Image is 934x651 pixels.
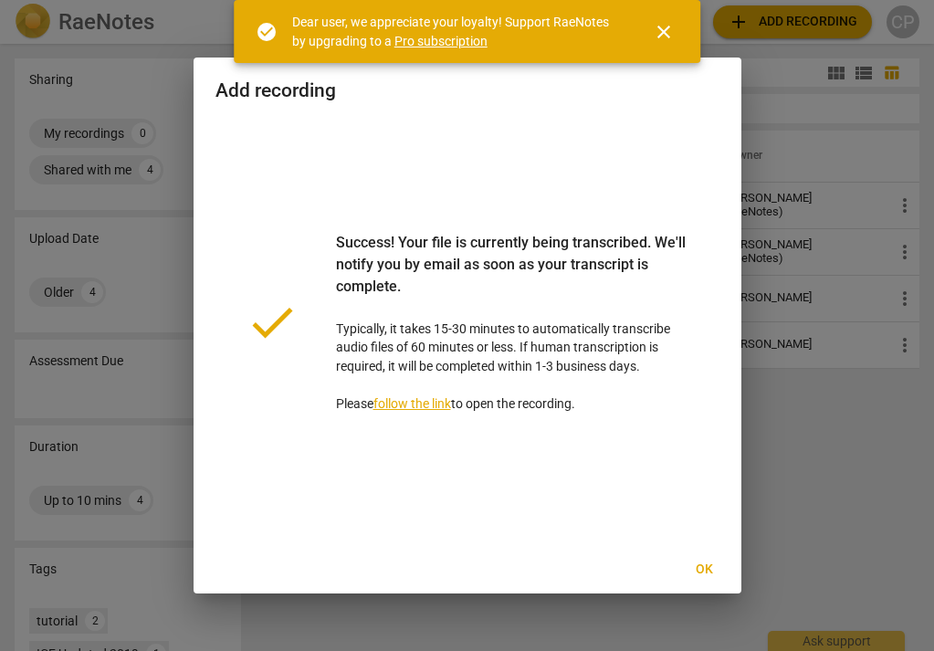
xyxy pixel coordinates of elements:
span: close [653,21,675,43]
h2: Add recording [215,79,719,102]
button: Close [642,10,686,54]
p: Typically, it takes 15-30 minutes to automatically transcribe audio files of 60 minutes or less. ... [336,232,690,414]
span: done [245,295,299,350]
a: follow the link [373,396,451,411]
span: Ok [690,561,719,579]
div: Success! Your file is currently being transcribed. We'll notify you by email as soon as your tran... [336,232,690,320]
a: Pro subscription [394,34,488,48]
span: check_circle [256,21,278,43]
div: Dear user, we appreciate your loyalty! Support RaeNotes by upgrading to a [292,13,621,50]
